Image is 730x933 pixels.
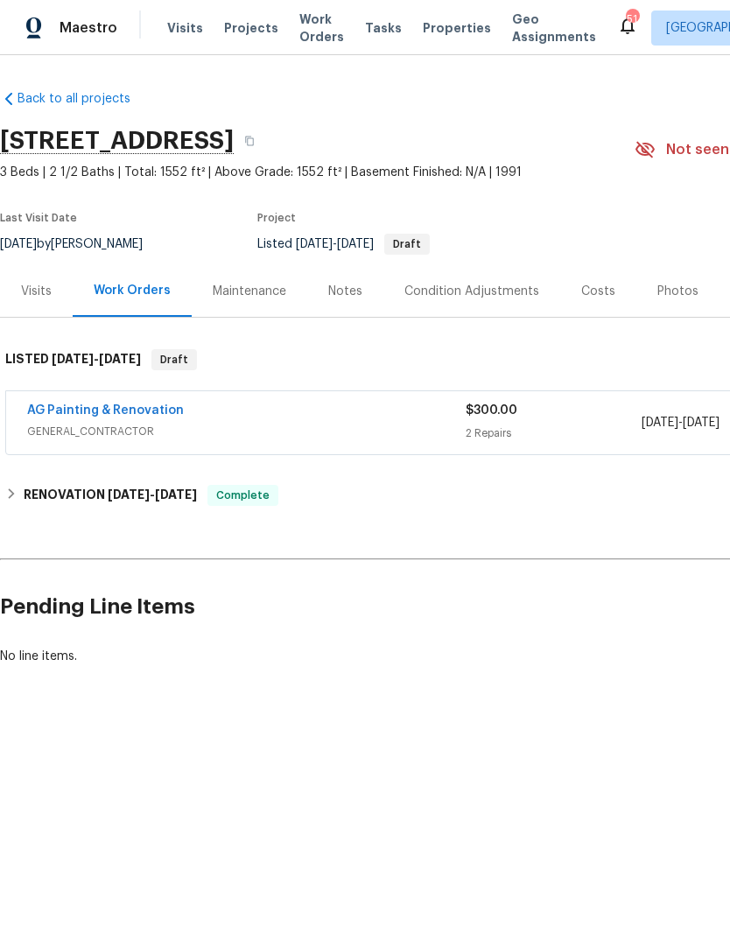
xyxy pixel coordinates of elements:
[365,22,402,34] span: Tasks
[423,19,491,37] span: Properties
[328,283,362,300] div: Notes
[296,238,333,250] span: [DATE]
[626,11,638,28] div: 51
[155,488,197,501] span: [DATE]
[683,417,719,429] span: [DATE]
[234,125,265,157] button: Copy Address
[404,283,539,300] div: Condition Adjustments
[257,238,430,250] span: Listed
[60,19,117,37] span: Maestro
[386,239,428,249] span: Draft
[209,487,277,504] span: Complete
[52,353,141,365] span: -
[337,238,374,250] span: [DATE]
[99,353,141,365] span: [DATE]
[94,282,171,299] div: Work Orders
[213,283,286,300] div: Maintenance
[153,351,195,368] span: Draft
[299,11,344,46] span: Work Orders
[642,417,678,429] span: [DATE]
[642,414,719,431] span: -
[296,238,374,250] span: -
[167,19,203,37] span: Visits
[21,283,52,300] div: Visits
[466,424,641,442] div: 2 Repairs
[27,404,184,417] a: AG Painting & Renovation
[512,11,596,46] span: Geo Assignments
[24,485,197,506] h6: RENOVATION
[257,213,296,223] span: Project
[466,404,517,417] span: $300.00
[52,353,94,365] span: [DATE]
[108,488,150,501] span: [DATE]
[581,283,615,300] div: Costs
[27,423,466,440] span: GENERAL_CONTRACTOR
[5,349,141,370] h6: LISTED
[657,283,698,300] div: Photos
[224,19,278,37] span: Projects
[108,488,197,501] span: -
